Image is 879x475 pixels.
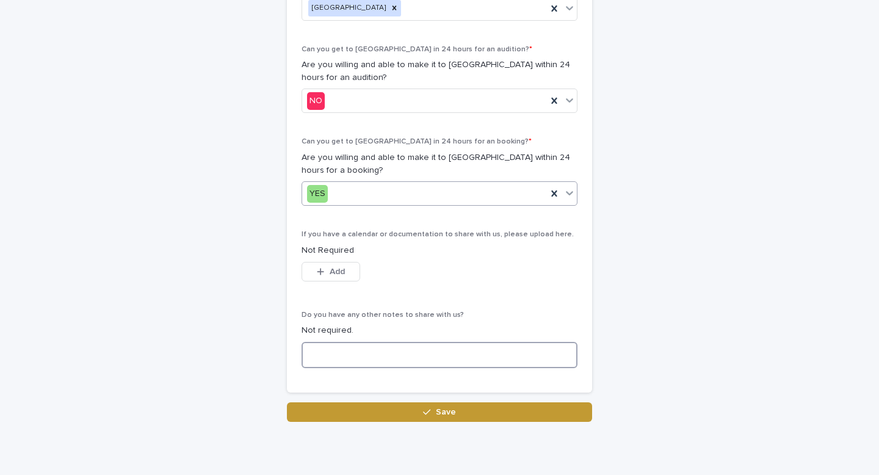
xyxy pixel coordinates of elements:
[302,262,360,281] button: Add
[307,185,328,203] div: YES
[302,46,532,53] span: Can you get to [GEOGRAPHIC_DATA] in 24 hours for an audition?
[302,59,577,84] p: Are you willing and able to make it to [GEOGRAPHIC_DATA] within 24 hours for an audition?
[307,92,325,110] div: NO
[302,138,532,145] span: Can you get to [GEOGRAPHIC_DATA] in 24 hours for an booking?
[302,231,574,238] span: If you have a calendar or documentation to share with us, please upload here.
[302,151,577,177] p: Are you willing and able to make it to [GEOGRAPHIC_DATA] within 24 hours for a booking?
[302,311,464,319] span: Do you have any other notes to share with us?
[287,402,592,422] button: Save
[302,244,577,257] p: Not Required
[302,324,577,337] p: Not required.
[436,408,456,416] span: Save
[330,267,345,276] span: Add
